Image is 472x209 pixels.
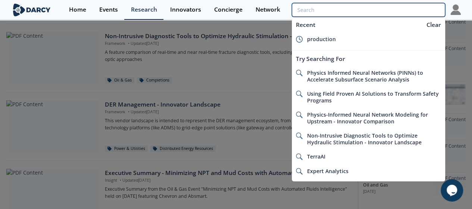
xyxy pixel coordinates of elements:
[296,90,303,97] img: icon
[256,7,280,13] div: Network
[131,7,157,13] div: Research
[296,168,303,175] img: icon
[450,4,461,15] img: Profile
[307,111,428,125] span: Physics-Informed Neural Network Modeling for Upstream - Innovator Comparison
[307,132,422,146] span: Non-Intrusive Diagnostic Tools to Optimize Hydraulic Stimulation - Innovator Landscape
[307,153,325,160] span: TerraAI
[307,167,348,175] span: Expert Analytics
[307,90,439,104] span: Using Field Proven AI Solutions to Transform Safety Programs
[296,70,303,76] img: icon
[170,7,201,13] div: Innovators
[307,36,336,43] span: production
[69,7,86,13] div: Home
[99,7,118,13] div: Events
[292,18,422,32] div: Recent
[292,3,445,17] input: Advanced Search
[441,179,465,202] iframe: chat widget
[296,111,303,118] img: icon
[296,132,303,139] img: icon
[296,153,303,160] img: icon
[424,21,444,29] div: Clear
[307,69,423,83] span: Physics Informed Neural Networks (PINNs) to Accelerate Subsurface Scenario Analysis
[296,36,303,43] img: icon
[12,3,52,16] img: logo-wide.svg
[214,7,243,13] div: Concierge
[292,52,445,66] div: Try Searching For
